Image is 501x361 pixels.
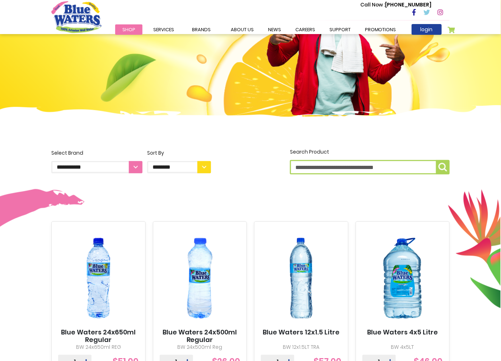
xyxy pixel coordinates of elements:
a: Blue Waters 12x1.5 Litre [263,329,340,337]
span: Call Now : [360,1,385,8]
p: BW 12x1.5LT TRA [261,344,342,351]
img: Blue Waters 4x5 Litre [362,228,443,329]
a: News [261,24,288,35]
img: Blue Waters 24x500ml Regular [160,228,240,329]
div: Sort By [147,149,211,157]
span: Services [153,26,174,33]
a: about us [224,24,261,35]
a: store logo [51,1,102,33]
img: Blue Waters 24x650ml Regular [58,228,139,329]
a: Blue Waters 4x5 Litre [367,329,438,337]
img: Blue Waters 12x1.5 Litre [261,228,342,329]
button: Search Product [436,160,450,174]
a: Blue Waters 24x500ml Regular [160,329,240,344]
p: BW 4x5LT [362,344,443,351]
p: BW 24x500ml Reg [160,344,240,351]
a: Promotions [358,24,403,35]
input: Search Product [290,160,450,174]
span: Shop [122,26,135,33]
label: Search Product [290,148,450,174]
select: Sort By [147,161,211,173]
select: Select Brand [51,161,142,173]
p: [PHONE_NUMBER] [360,1,432,9]
h4: Order Online [52,23,211,36]
a: support [322,24,358,35]
label: Select Brand [51,149,142,173]
a: careers [288,24,322,35]
span: Brands [192,26,211,33]
a: login [412,24,442,35]
a: Blue Waters 24x650ml Regular [58,329,139,344]
img: search-icon.png [439,163,447,172]
p: BW 24x650ml REG [58,344,139,351]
